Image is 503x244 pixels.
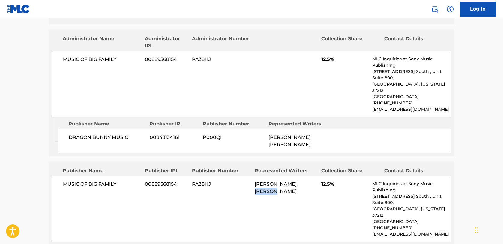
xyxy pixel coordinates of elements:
[63,181,141,188] span: MUSIC OF BIG FAMILY
[321,167,379,174] div: Collection Share
[460,2,496,17] a: Log In
[384,35,442,50] div: Contact Details
[63,167,140,174] div: Publisher Name
[372,56,451,68] p: MLC Inquiries at Sony Music Publishing
[473,215,503,244] iframe: Chat Widget
[372,218,451,225] p: [GEOGRAPHIC_DATA]
[321,35,379,50] div: Collection Share
[203,120,264,128] div: Publisher Number
[145,167,187,174] div: Publisher IPI
[268,120,330,128] div: Represented Writers
[321,56,368,63] span: 12.5%
[255,167,317,174] div: Represented Writers
[321,181,368,188] span: 12.5%
[7,5,30,13] img: MLC Logo
[149,120,198,128] div: Publisher IPI
[372,225,451,231] p: [PHONE_NUMBER]
[150,134,198,141] span: 00843134161
[372,193,451,206] p: [STREET_ADDRESS] South , Unit Suite 800,
[69,134,145,141] span: DRAGON BUNNY MUSIC
[192,35,250,50] div: Administrator Number
[372,181,451,193] p: MLC Inquiries at Sony Music Publishing
[372,231,451,237] p: [EMAIL_ADDRESS][DOMAIN_NAME]
[63,35,140,50] div: Administrator Name
[372,206,451,218] p: [GEOGRAPHIC_DATA], [US_STATE] 37212
[268,134,310,147] span: [PERSON_NAME] [PERSON_NAME]
[431,5,438,13] img: search
[372,106,451,113] p: [EMAIL_ADDRESS][DOMAIN_NAME]
[192,167,250,174] div: Publisher Number
[429,3,441,15] a: Public Search
[372,81,451,94] p: [GEOGRAPHIC_DATA], [US_STATE] 37212
[145,181,187,188] span: 00889568154
[203,134,264,141] span: P000QI
[384,167,442,174] div: Contact Details
[447,5,454,13] img: help
[372,94,451,100] p: [GEOGRAPHIC_DATA]
[145,35,187,50] div: Administrator IPI
[372,68,451,81] p: [STREET_ADDRESS] South , Unit Suite 800,
[145,56,187,63] span: 00889568154
[63,56,141,63] span: MUSIC OF BIG FAMILY
[192,181,250,188] span: PA38HJ
[68,120,145,128] div: Publisher Name
[372,100,451,106] p: [PHONE_NUMBER]
[255,181,297,194] span: [PERSON_NAME] [PERSON_NAME]
[444,3,456,15] div: Help
[475,221,478,239] div: Drag
[192,56,250,63] span: PA38HJ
